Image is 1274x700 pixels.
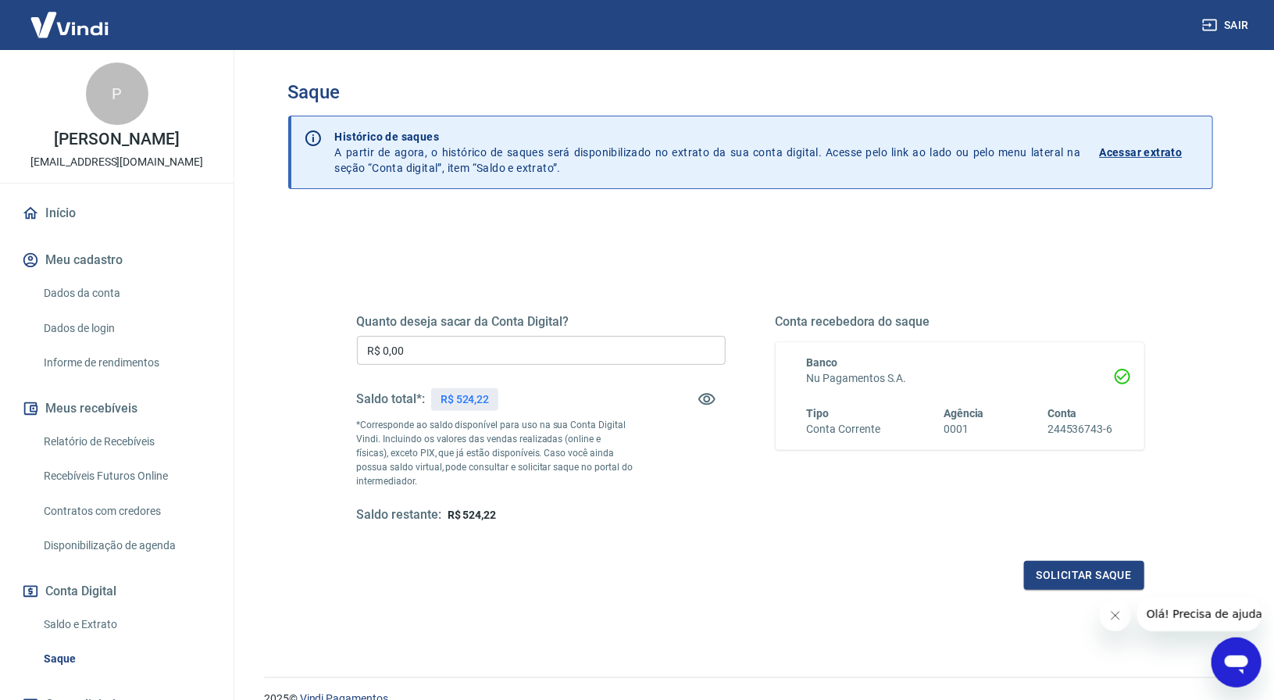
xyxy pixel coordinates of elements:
[37,426,215,458] a: Relatório de Recebíveis
[448,509,497,521] span: R$ 524,22
[19,574,215,609] button: Conta Digital
[37,312,215,345] a: Dados de login
[335,129,1081,145] p: Histórico de saques
[1047,407,1077,420] span: Conta
[54,131,179,148] p: [PERSON_NAME]
[357,391,425,407] h5: Saldo total*:
[441,391,490,408] p: R$ 524,22
[37,347,215,379] a: Informe de rendimentos
[19,1,120,48] img: Vindi
[357,314,726,330] h5: Quanto deseja sacar da Conta Digital?
[944,407,984,420] span: Agência
[944,421,984,437] h6: 0001
[37,609,215,641] a: Saldo e Extrato
[807,421,880,437] h6: Conta Corrente
[1024,561,1144,590] button: Solicitar saque
[37,277,215,309] a: Dados da conta
[357,418,633,488] p: *Corresponde ao saldo disponível para uso na sua Conta Digital Vindi. Incluindo os valores das ve...
[807,356,838,369] span: Banco
[288,81,1213,103] h3: Saque
[335,129,1081,176] p: A partir de agora, o histórico de saques será disponibilizado no extrato da sua conta digital. Ac...
[807,407,830,420] span: Tipo
[1199,11,1255,40] button: Sair
[37,643,215,675] a: Saque
[1047,421,1112,437] h6: 244536743-6
[357,507,441,523] h5: Saldo restante:
[19,196,215,230] a: Início
[1100,145,1183,160] p: Acessar extrato
[1212,637,1262,687] iframe: Botão para abrir a janela de mensagens
[1100,600,1131,631] iframe: Fechar mensagem
[86,62,148,125] div: P
[37,495,215,527] a: Contratos com credores
[807,370,1113,387] h6: Nu Pagamentos S.A.
[9,11,131,23] span: Olá! Precisa de ajuda?
[776,314,1144,330] h5: Conta recebedora do saque
[1100,129,1200,176] a: Acessar extrato
[37,530,215,562] a: Disponibilização de agenda
[19,391,215,426] button: Meus recebíveis
[1137,597,1262,631] iframe: Mensagem da empresa
[37,460,215,492] a: Recebíveis Futuros Online
[19,243,215,277] button: Meu cadastro
[30,154,203,170] p: [EMAIL_ADDRESS][DOMAIN_NAME]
